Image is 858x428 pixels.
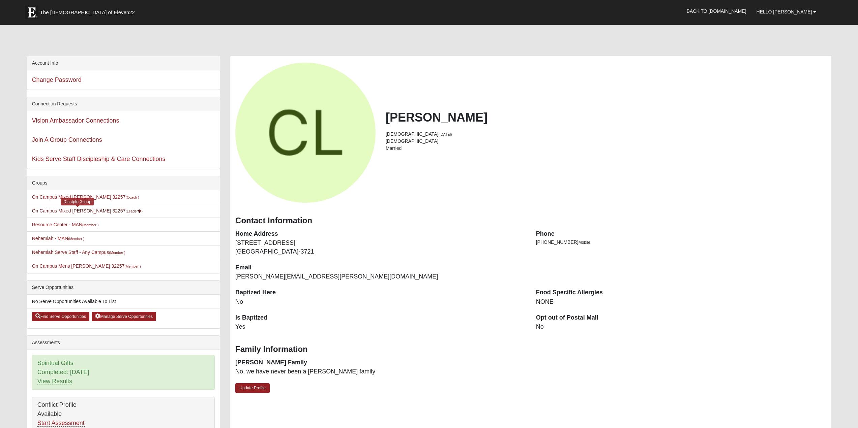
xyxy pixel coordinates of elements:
[92,312,156,321] a: Manage Serve Opportunities
[536,298,827,306] dd: NONE
[27,176,220,190] div: Groups
[386,131,826,138] li: [DEMOGRAPHIC_DATA]
[439,132,452,136] small: ([DATE])
[109,251,125,255] small: (Member )
[235,314,526,322] dt: Is Baptized
[32,355,214,390] div: Spiritual Gifts Completed: [DATE]
[751,3,822,20] a: Hello [PERSON_NAME]
[27,281,220,295] div: Serve Opportunities
[235,216,826,226] h3: Contact Information
[235,263,526,272] dt: Email
[82,223,98,227] small: (Member )
[125,209,143,213] small: (Leader )
[61,198,94,205] div: Disciple Group
[32,76,82,83] a: Change Password
[386,145,826,152] li: Married
[40,9,135,16] span: The [DEMOGRAPHIC_DATA] of Eleven22
[536,323,827,331] dd: No
[22,2,156,19] a: The [DEMOGRAPHIC_DATA] of Eleven22
[536,314,827,322] dt: Opt out of Postal Mail
[27,97,220,111] div: Connection Requests
[27,56,220,70] div: Account Info
[536,239,827,246] li: [PHONE_NUMBER]
[32,136,102,143] a: Join A Group Connections
[32,250,125,255] a: Nehemiah Serve Staff - Any Campus(Member )
[235,358,526,367] dt: [PERSON_NAME] Family
[536,230,827,238] dt: Phone
[235,383,270,393] a: Update Profile
[32,194,139,200] a: On Campus Mixed [PERSON_NAME] 32257(Coach )
[386,138,826,145] li: [DEMOGRAPHIC_DATA]
[579,240,590,245] span: Mobile
[235,272,526,281] dd: [PERSON_NAME][EMAIL_ADDRESS][PERSON_NAME][DOMAIN_NAME]
[37,420,85,427] a: Start Assessment
[235,63,376,203] a: View Fullsize Photo
[235,298,526,306] dd: No
[235,323,526,331] dd: Yes
[32,236,85,241] a: Nehemiah - MAN(Member )
[27,336,220,350] div: Assessments
[27,295,220,308] li: No Serve Opportunities Available To List
[235,288,526,297] dt: Baptized Here
[124,264,141,268] small: (Member )
[536,288,827,297] dt: Food Specific Allergies
[32,156,166,162] a: Kids Serve Staff Discipleship & Care Connections
[235,367,526,376] dd: No, we have never been a [PERSON_NAME] family
[235,230,526,238] dt: Home Address
[32,312,90,321] a: Find Serve Opportunities
[68,237,84,241] small: (Member )
[32,208,143,213] a: On Campus Mixed [PERSON_NAME] 32257(Leader)
[25,6,38,19] img: Eleven22 logo
[235,239,526,256] dd: [STREET_ADDRESS] [GEOGRAPHIC_DATA]-3721
[37,378,72,385] a: View Results
[386,110,826,125] h2: [PERSON_NAME]
[32,263,141,269] a: On Campus Mens [PERSON_NAME] 32257(Member )
[682,3,751,20] a: Back to [DOMAIN_NAME]
[235,344,826,354] h3: Family Information
[32,117,119,124] a: Vision Ambassador Connections
[32,222,99,227] a: Resource Center - MAN(Member )
[757,9,812,14] span: Hello [PERSON_NAME]
[125,195,139,199] small: (Coach )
